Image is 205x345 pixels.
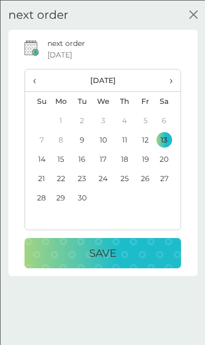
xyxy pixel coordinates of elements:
[50,130,71,149] td: 8
[71,169,92,188] td: 23
[155,91,180,111] th: Sa
[33,69,42,91] span: ‹
[135,149,156,169] td: 19
[155,130,180,149] td: 13
[50,111,71,130] td: 1
[8,8,68,21] h2: next order
[114,169,135,188] td: 25
[155,111,180,130] td: 6
[92,111,114,130] td: 3
[92,130,114,149] td: 10
[50,188,71,207] td: 29
[50,169,71,188] td: 22
[71,111,92,130] td: 2
[155,149,180,169] td: 20
[135,130,156,149] td: 12
[135,169,156,188] td: 26
[50,69,156,91] th: [DATE]
[47,37,85,49] p: next order
[47,49,72,61] span: [DATE]
[25,188,50,207] td: 28
[114,130,135,149] td: 11
[114,91,135,111] th: Th
[92,149,114,169] td: 17
[25,237,181,268] button: Save
[25,149,50,169] td: 14
[92,169,114,188] td: 24
[114,149,135,169] td: 18
[71,188,92,207] td: 30
[50,149,71,169] td: 15
[155,169,180,188] td: 27
[135,91,156,111] th: Fr
[114,111,135,130] td: 4
[25,169,50,188] td: 21
[71,130,92,149] td: 9
[71,149,92,169] td: 16
[163,69,172,91] span: ›
[71,91,92,111] th: Tu
[25,130,50,149] td: 7
[89,244,116,261] p: Save
[25,91,50,111] th: Su
[92,91,114,111] th: We
[189,10,197,20] button: close
[50,91,71,111] th: Mo
[135,111,156,130] td: 5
